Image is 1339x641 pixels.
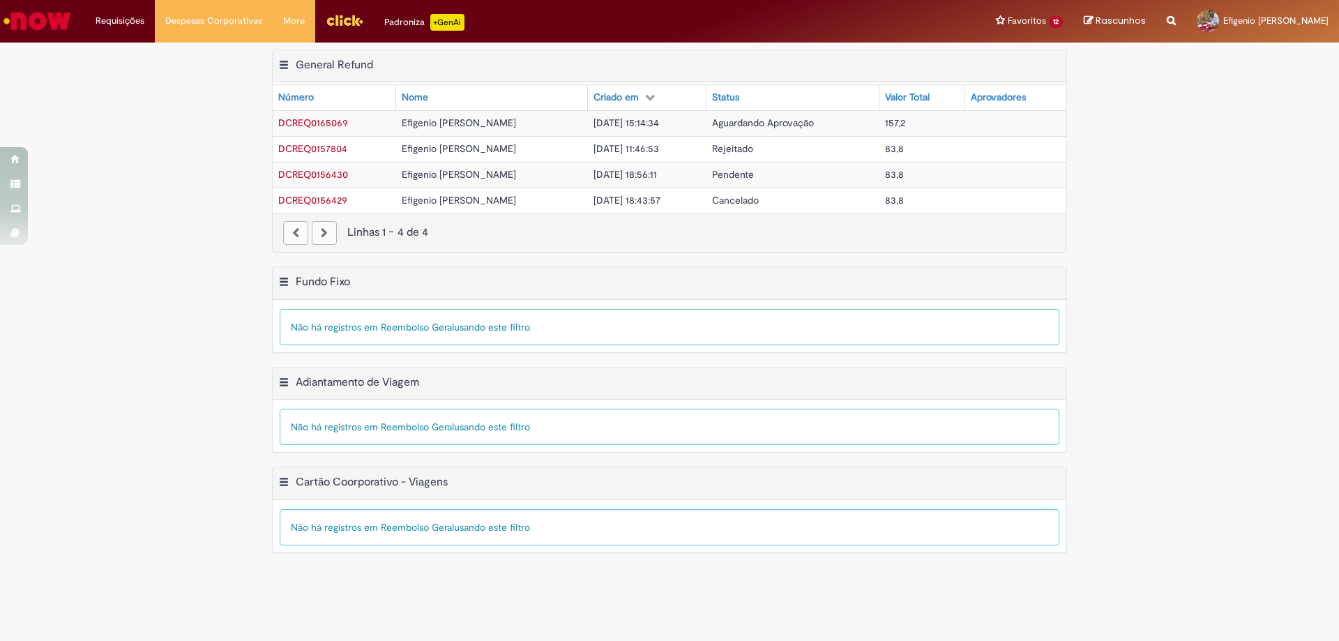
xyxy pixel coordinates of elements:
[326,10,363,31] img: click_logo_yellow_360x200.png
[283,225,1056,241] div: Linhas 1 − 4 de 4
[278,194,347,206] a: Abrir Registro: DCREQ0156429
[402,168,516,181] span: Efigenio [PERSON_NAME]
[296,375,419,389] h2: Adiantamento de Viagem
[712,142,753,155] span: Rejeitado
[1049,16,1063,28] span: 12
[712,116,814,129] span: Aguardando Aprovação
[712,194,759,206] span: Cancelado
[454,421,530,433] span: usando este filtro
[278,375,289,393] button: Adiantamento de Viagem Menu de contexto
[712,91,739,105] div: Status
[402,142,516,155] span: Efigenio [PERSON_NAME]
[593,194,660,206] span: [DATE] 18:43:57
[273,213,1066,252] nav: paginação
[402,116,516,129] span: Efigenio [PERSON_NAME]
[296,476,448,490] h2: Cartão Coorporativo - Viagens
[885,194,904,206] span: 83,8
[278,275,289,293] button: Fundo Fixo Menu de contexto
[712,168,754,181] span: Pendente
[885,168,904,181] span: 83,8
[296,58,373,72] h2: General Refund
[402,91,428,105] div: Nome
[384,14,464,31] div: Padroniza
[885,142,904,155] span: 83,8
[278,475,289,493] button: Cartão Coorporativo - Viagens Menu de contexto
[278,142,347,155] a: Abrir Registro: DCREQ0157804
[278,116,348,129] a: Abrir Registro: DCREQ0165069
[280,409,1059,445] div: Não há registros em Reembolso Geral
[278,58,289,76] button: General Refund Menu de contexto
[280,509,1059,545] div: Não há registros em Reembolso Geral
[971,91,1026,105] div: Aprovadores
[454,521,530,534] span: usando este filtro
[593,142,659,155] span: [DATE] 11:46:53
[1223,15,1329,27] span: Efigenio [PERSON_NAME]
[278,91,314,105] div: Número
[885,91,930,105] div: Valor Total
[1,7,73,35] img: ServiceNow
[454,321,530,333] span: usando este filtro
[402,194,516,206] span: Efigenio [PERSON_NAME]
[165,14,262,28] span: Despesas Corporativas
[96,14,144,28] span: Requisições
[278,168,348,181] span: DCREQ0156430
[1084,15,1146,28] a: Rascunhos
[278,194,347,206] span: DCREQ0156429
[296,275,350,289] h2: Fundo Fixo
[430,14,464,31] p: +GenAi
[885,116,905,129] span: 157,2
[278,168,348,181] a: Abrir Registro: DCREQ0156430
[278,116,348,129] span: DCREQ0165069
[278,142,347,155] span: DCREQ0157804
[593,168,657,181] span: [DATE] 18:56:11
[280,309,1059,345] div: Não há registros em Reembolso Geral
[1096,14,1146,27] span: Rascunhos
[283,14,305,28] span: More
[1008,14,1046,28] span: Favoritos
[593,91,639,105] div: Criado em
[593,116,659,129] span: [DATE] 15:14:34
